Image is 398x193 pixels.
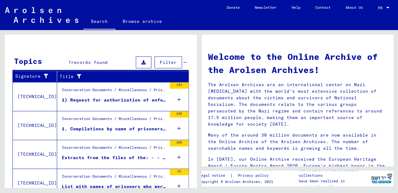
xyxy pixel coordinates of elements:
p: have been realized in partnership with [298,178,369,190]
p: Copyright © Arolsen Archives, 2021 [199,179,276,185]
div: Incarceration Documents / Miscellaneous / Prisons / List Material Group Prisons & [MEDICAL_DATA] ... [62,116,167,125]
div: Incarceration Documents / Miscellaneous / Prisons / List Material Group Prisons & [MEDICAL_DATA] ... [62,174,167,182]
td: [TECHNICAL_ID] [13,82,57,111]
span: records found [71,60,108,65]
div: Title [60,73,173,80]
a: Browse archive [115,14,170,29]
div: Incarceration Documents / Miscellaneous / Prisons / List Material Group Prisons & [MEDICAL_DATA] ... [62,87,167,96]
div: 1) Request for authorization of enforcement against a prisoner of the prison [PERSON_NAME] an der... [62,97,167,103]
td: [TECHNICAL_ID] [13,140,57,169]
p: Many of the around 30 million documents are now available in the Online Archive of the Arolsen Ar... [208,132,387,152]
span: Filter [160,60,177,65]
a: Legal notice [199,172,230,179]
div: 238 [170,111,189,117]
p: The Arolsen Archives are an international center on Nazi [MEDICAL_DATA] with the world’s most ext... [208,81,387,128]
span: 7 [68,60,71,65]
img: Arolsen_neg.svg [5,7,78,23]
div: | [199,172,276,179]
div: 15 [170,169,189,175]
span: EN [378,6,385,10]
a: Search [83,14,115,30]
div: Incarceration Documents / Miscellaneous / Prisons / List Material Group Prisons & [MEDICAL_DATA] ... [62,145,167,154]
div: Title [60,71,181,81]
h1: Welcome to the Online Archive of the Arolsen Archives! [208,50,387,76]
div: List with names of prisoners who were transported from the [GEOGRAPHIC_DATA] (according to the ac... [62,183,167,190]
div: Signature [15,71,57,81]
button: Filter [155,56,182,68]
div: 268 [170,140,189,146]
p: The Arolsen Archives online collections [298,167,369,178]
div: 1. Compilations by name of prisoners of the military prison Torgau [DATE] - [DATE] - 2. Name list... [62,126,167,132]
p: In [DATE], our Online Archive received the European Heritage Award / Europa Nostra Award 2020, Eu... [208,156,387,176]
img: yv_logo.png [370,170,393,186]
div: Topics [14,55,42,67]
a: Privacy policy [233,172,276,179]
div: Extracts from the files of the: - - 1. Town [PERSON_NAME] - 2. Bad Salzungen court - 3. [GEOGRAPH... [62,154,167,161]
div: 134 [170,82,189,89]
div: Signature [15,73,49,80]
td: [TECHNICAL_ID] [13,111,57,140]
